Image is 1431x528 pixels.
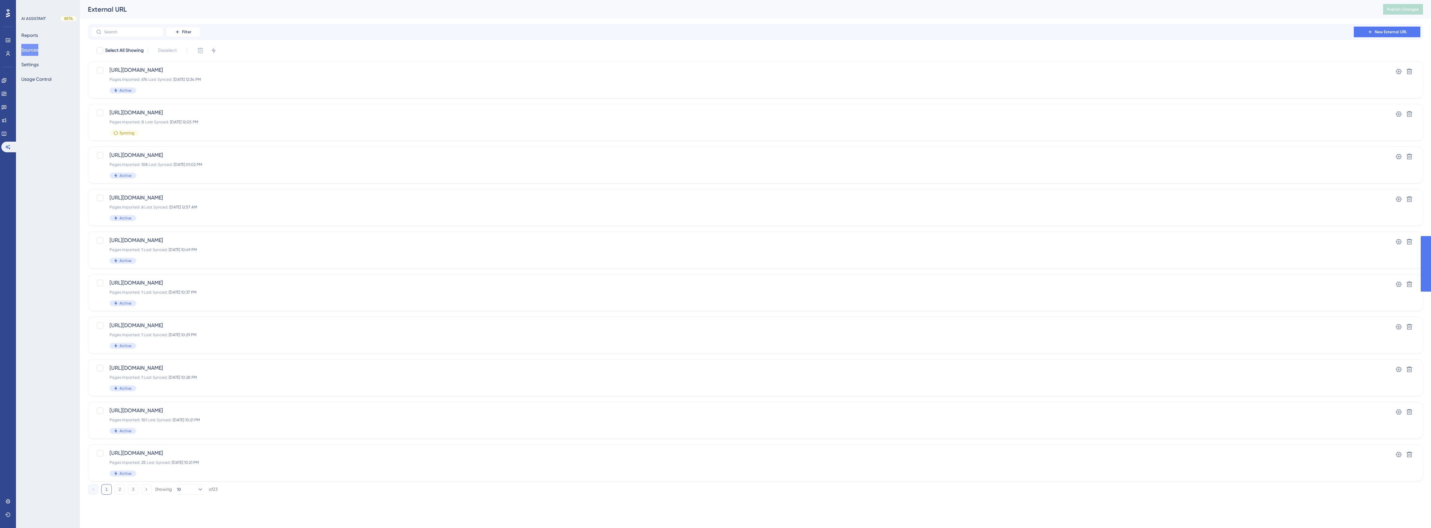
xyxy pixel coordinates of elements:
[109,290,1348,295] div: Pages Imported: Last Synced:
[109,66,1348,74] span: [URL][DOMAIN_NAME]
[169,290,197,295] span: [DATE] 10:37 PM
[182,29,191,35] span: Filter
[141,290,143,295] span: 1
[1354,27,1420,37] button: New External URL
[169,332,197,337] span: [DATE] 10:29 PM
[141,418,147,422] span: 101
[119,343,131,348] span: Active
[21,44,38,56] button: Sources
[174,162,202,167] span: [DATE] 01:02 PM
[109,460,1348,465] div: Pages Imported: Last Synced:
[21,73,52,85] button: Usage Control
[109,322,1348,330] span: [URL][DOMAIN_NAME]
[109,407,1348,415] span: [URL][DOMAIN_NAME]
[109,449,1348,457] span: [URL][DOMAIN_NAME]
[155,486,172,492] div: Showing
[109,109,1348,117] span: [URL][DOMAIN_NAME]
[88,5,1366,14] div: External URL
[109,279,1348,287] span: [URL][DOMAIN_NAME]
[119,215,131,221] span: Active
[1403,502,1423,522] iframe: UserGuiding AI Assistant Launcher
[141,375,143,380] span: 1
[128,484,138,495] button: 3
[119,88,131,93] span: Active
[141,162,148,167] span: 108
[209,486,218,492] div: of 23
[119,173,131,178] span: Active
[109,119,1348,125] div: Pages Imported: Last Synced:
[173,418,200,422] span: [DATE] 10:21 PM
[109,236,1348,244] span: [URL][DOMAIN_NAME]
[119,258,131,263] span: Active
[109,417,1348,423] div: Pages Imported: Last Synced:
[109,247,1348,252] div: Pages Imported: Last Synced:
[141,120,144,124] span: 0
[141,247,143,252] span: 1
[141,332,143,337] span: 1
[177,487,181,492] span: 10
[170,120,198,124] span: [DATE] 12:05 PM
[109,162,1348,167] div: Pages Imported: Last Synced:
[119,428,131,434] span: Active
[105,47,144,55] span: Select All Showing
[109,375,1348,380] div: Pages Imported: Last Synced:
[173,77,201,82] span: [DATE] 12:34 PM
[101,484,112,495] button: 1
[172,460,199,465] span: [DATE] 10:21 PM
[109,332,1348,337] div: Pages Imported: Last Synced:
[104,30,158,34] input: Search
[158,47,177,55] span: Deselect
[21,16,46,21] div: AI ASSISTANT
[119,130,134,136] span: Syncing
[152,45,183,57] button: Deselect
[109,77,1348,82] div: Pages Imported: Last Synced:
[119,301,131,306] span: Active
[177,484,204,495] button: 10
[109,151,1348,159] span: [URL][DOMAIN_NAME]
[114,484,125,495] button: 2
[109,204,1348,210] div: Pages Imported: Last Synced:
[1387,7,1419,12] span: Publish Changes
[141,77,147,82] span: 674
[169,375,197,380] span: [DATE] 10:28 PM
[141,460,146,465] span: 25
[166,27,200,37] button: Filter
[119,386,131,391] span: Active
[119,471,131,476] span: Active
[169,247,197,252] span: [DATE] 10:49 PM
[21,59,39,70] button: Settings
[1375,29,1407,35] span: New External URL
[109,194,1348,202] span: [URL][DOMAIN_NAME]
[61,16,77,21] div: BETA
[169,205,197,209] span: [DATE] 12:57 AM
[109,364,1348,372] span: [URL][DOMAIN_NAME]
[141,205,143,209] span: 6
[1383,4,1423,15] button: Publish Changes
[21,29,38,41] button: Reports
